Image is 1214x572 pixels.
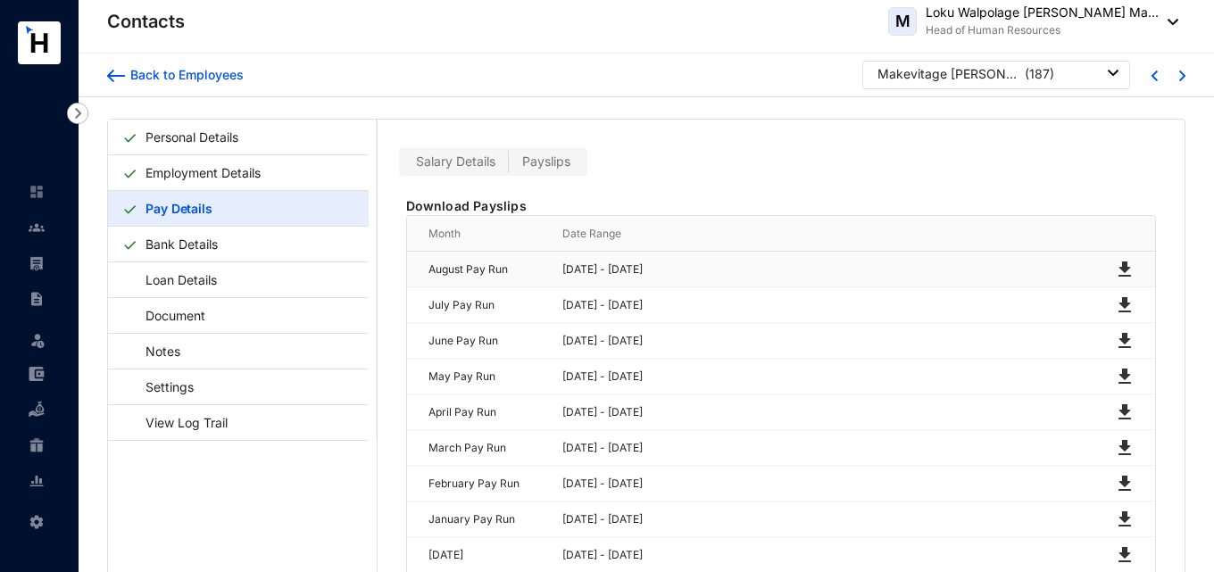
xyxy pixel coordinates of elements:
[428,368,541,385] p: May Pay Run
[14,356,57,392] li: Expenses
[562,403,1093,421] p: [DATE] - [DATE]
[428,403,541,421] p: April Pay Run
[29,402,45,418] img: loan-unselected.d74d20a04637f2d15ab5.svg
[14,392,57,427] li: Loan
[1114,366,1135,387] img: download-black.71b825375326cd126c6e7206129a6cc1.svg
[1114,437,1135,459] img: download-black.71b825375326cd126c6e7206129a6cc1.svg
[1114,402,1135,423] img: download-black.71b825375326cd126c6e7206129a6cc1.svg
[1114,330,1135,352] img: download-black.71b825375326cd126c6e7206129a6cc1.svg
[562,332,1093,350] p: [DATE] - [DATE]
[29,366,45,382] img: expense-unselected.2edcf0507c847f3e9e96.svg
[67,103,88,124] img: nav-icon-right.af6afadce00d159da59955279c43614e.svg
[562,261,1093,278] p: [DATE] - [DATE]
[522,153,570,169] span: Payslips
[29,255,45,271] img: payroll-unselected.b590312f920e76f0c668.svg
[122,297,212,334] a: Document
[1114,473,1135,494] img: download-black.71b825375326cd126c6e7206129a6cc1.svg
[895,13,910,29] span: M
[1179,70,1185,81] img: chevron-right-blue.16c49ba0fe93ddb13f341d83a2dbca89.svg
[29,514,45,530] img: settings-unselected.1febfda315e6e19643a1.svg
[14,245,57,281] li: Payroll
[407,216,541,252] th: Month
[926,4,1159,21] p: Loku Walpolage [PERSON_NAME] Ma...
[562,439,1093,457] p: [DATE] - [DATE]
[14,427,57,463] li: Gratuity
[1114,544,1135,566] img: download-black.71b825375326cd126c6e7206129a6cc1.svg
[138,226,225,262] a: Bank Details
[1108,70,1118,76] img: dropdown-black.8e83cc76930a90b1a4fdb6d089b7bf3a.svg
[29,437,45,453] img: gratuity-unselected.a8c340787eea3cf492d7.svg
[14,463,57,499] li: Reports
[107,9,185,34] p: Contacts
[1152,70,1158,81] img: chevron-left-blue.0fda5800d0a05439ff8ddef8047136d5.svg
[1114,509,1135,530] img: download-black.71b825375326cd126c6e7206129a6cc1.svg
[428,546,541,564] p: [DATE]
[29,220,45,236] img: people-unselected.118708e94b43a90eceab.svg
[926,21,1159,39] p: Head of Human Resources
[562,510,1093,528] p: [DATE] - [DATE]
[122,404,234,441] a: View Log Trail
[541,216,1093,252] th: Date Range
[1114,294,1135,316] img: download-black.71b825375326cd126c6e7206129a6cc1.svg
[428,510,541,528] p: January Pay Run
[122,333,187,369] a: Notes
[428,296,541,314] p: July Pay Run
[428,475,541,493] p: February Pay Run
[29,184,45,200] img: home-unselected.a29eae3204392db15eaf.svg
[138,154,268,191] a: Employment Details
[562,546,1093,564] p: [DATE] - [DATE]
[122,369,200,405] a: Settings
[877,65,1020,83] div: Makevitage [PERSON_NAME]
[14,210,57,245] li: Contacts
[138,119,245,155] a: Personal Details
[107,66,244,84] a: Back to Employees
[1114,259,1135,280] img: download-black.71b825375326cd126c6e7206129a6cc1.svg
[562,368,1093,385] p: [DATE] - [DATE]
[29,473,45,489] img: report-unselected.e6a6b4230fc7da01f883.svg
[14,281,57,317] li: Contracts
[416,153,495,169] span: Salary Details
[428,332,541,350] p: June Pay Run
[107,70,125,82] img: arrow-backward-blue.96c47016eac47e06211658234db6edf5.svg
[138,190,220,227] a: Pay Details
[14,174,57,210] li: Home
[29,291,45,307] img: contract-unselected.99e2b2107c0a7dd48938.svg
[1159,19,1178,25] img: dropdown-black.8e83cc76930a90b1a4fdb6d089b7bf3a.svg
[428,261,541,278] p: August Pay Run
[125,66,244,84] div: Back to Employees
[29,331,46,349] img: leave-unselected.2934df6273408c3f84d9.svg
[562,296,1093,314] p: [DATE] - [DATE]
[122,261,223,298] a: Loan Details
[428,439,541,457] p: March Pay Run
[562,475,1093,493] p: [DATE] - [DATE]
[406,197,1157,215] p: Download Payslips
[1025,65,1054,83] p: ( 187 )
